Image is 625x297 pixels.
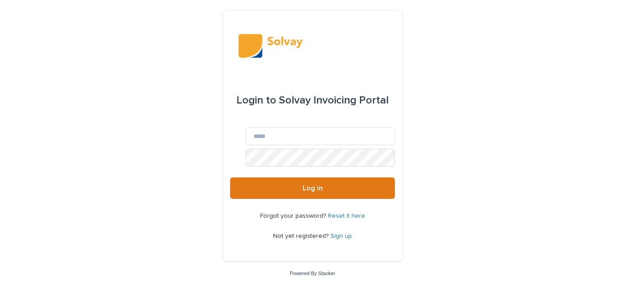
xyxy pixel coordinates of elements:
span: Login to [236,95,276,106]
span: Log in [303,185,323,192]
img: ED0IkcNQHGZZMpCVrDht [238,32,386,59]
div: Solvay Invoicing Portal [236,88,389,113]
button: Log in [230,177,395,199]
a: Sign up [330,233,352,239]
a: Powered By Stacker [290,271,335,276]
span: Forgot your password? [260,213,328,219]
a: Reset it here [328,213,365,219]
span: Not yet registered? [273,233,330,239]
